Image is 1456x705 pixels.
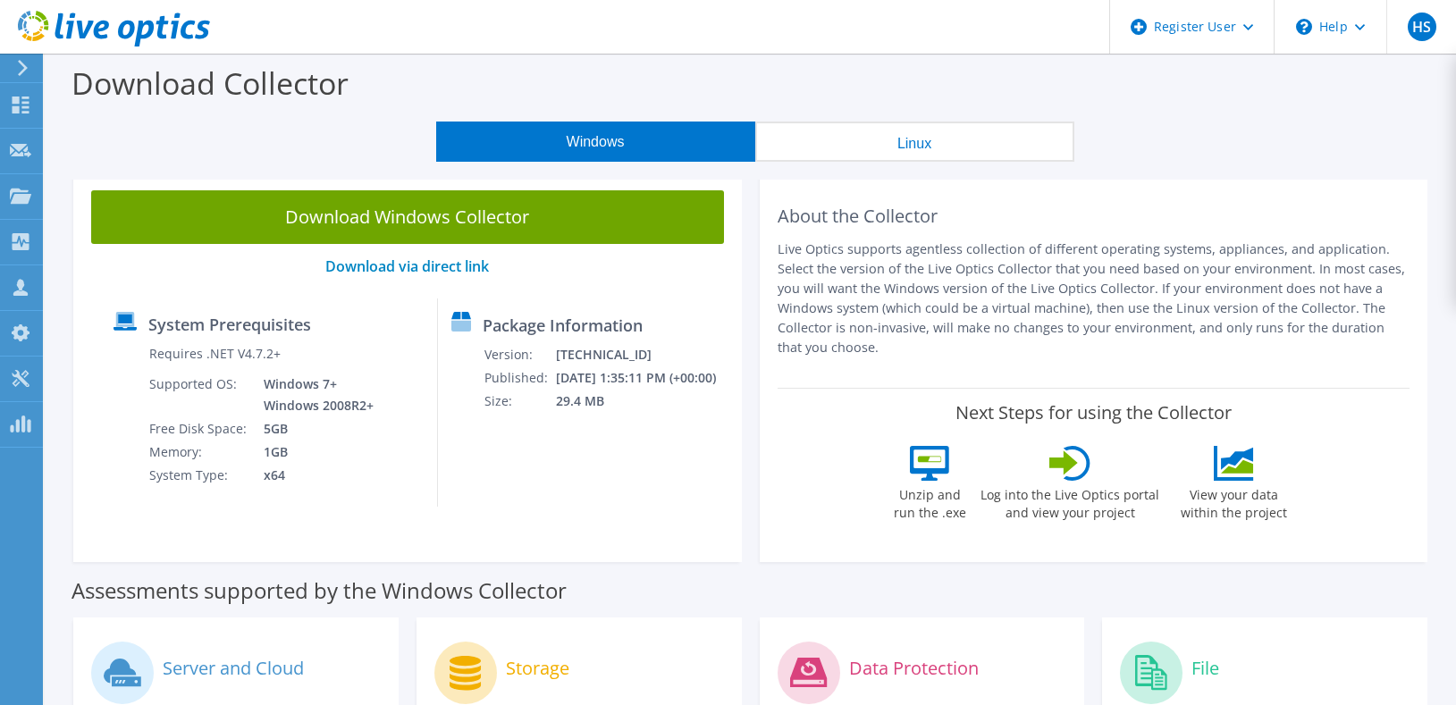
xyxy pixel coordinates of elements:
[755,122,1074,162] button: Linux
[1408,13,1436,41] span: HS
[1296,19,1312,35] svg: \n
[148,373,250,417] td: Supported OS:
[555,390,733,413] td: 29.4 MB
[1191,659,1219,677] label: File
[250,373,377,417] td: Windows 7+ Windows 2008R2+
[148,315,311,333] label: System Prerequisites
[148,417,250,441] td: Free Disk Space:
[72,582,567,600] label: Assessments supported by the Windows Collector
[148,464,250,487] td: System Type:
[484,343,555,366] td: Version:
[1169,481,1298,522] label: View your data within the project
[325,256,489,276] a: Download via direct link
[484,390,555,413] td: Size:
[483,316,643,334] label: Package Information
[506,659,569,677] label: Storage
[888,481,971,522] label: Unzip and run the .exe
[436,122,755,162] button: Windows
[555,343,733,366] td: [TECHNICAL_ID]
[91,190,724,244] a: Download Windows Collector
[955,402,1232,424] label: Next Steps for using the Collector
[250,464,377,487] td: x64
[163,659,304,677] label: Server and Cloud
[778,239,1410,357] p: Live Optics supports agentless collection of different operating systems, appliances, and applica...
[555,366,733,390] td: [DATE] 1:35:11 PM (+00:00)
[148,441,250,464] td: Memory:
[250,417,377,441] td: 5GB
[484,366,555,390] td: Published:
[149,345,281,363] label: Requires .NET V4.7.2+
[980,481,1160,522] label: Log into the Live Optics portal and view your project
[250,441,377,464] td: 1GB
[72,63,349,104] label: Download Collector
[849,659,979,677] label: Data Protection
[778,206,1410,227] h2: About the Collector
